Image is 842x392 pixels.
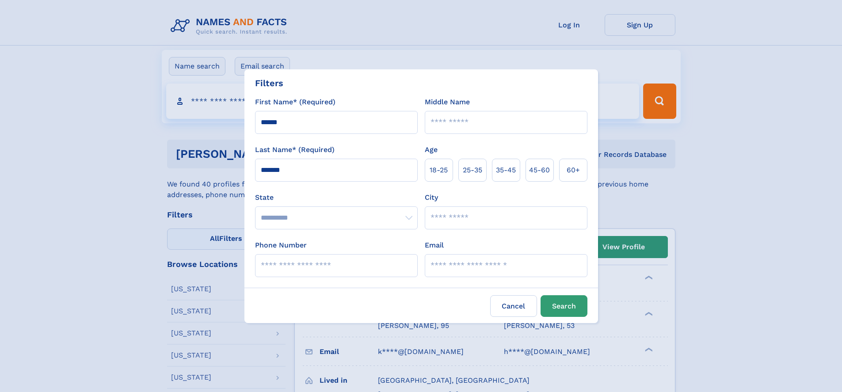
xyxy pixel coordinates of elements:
[255,192,418,203] label: State
[255,145,335,155] label: Last Name* (Required)
[255,76,283,90] div: Filters
[490,295,537,317] label: Cancel
[255,97,335,107] label: First Name* (Required)
[255,240,307,251] label: Phone Number
[425,240,444,251] label: Email
[425,97,470,107] label: Middle Name
[425,192,438,203] label: City
[496,165,516,175] span: 35‑45
[425,145,438,155] label: Age
[529,165,550,175] span: 45‑60
[541,295,587,317] button: Search
[430,165,448,175] span: 18‑25
[567,165,580,175] span: 60+
[463,165,482,175] span: 25‑35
